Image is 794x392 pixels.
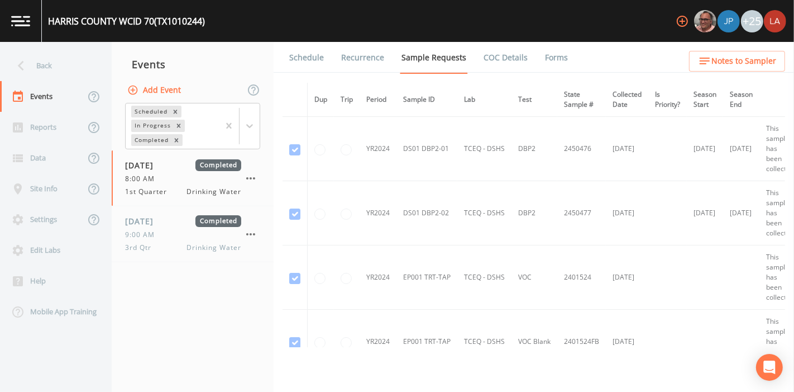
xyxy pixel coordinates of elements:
td: [DATE] [723,181,759,245]
td: DBP2 [511,117,557,181]
img: 41241ef155101aa6d92a04480b0d0000 [718,10,740,32]
div: Mike Franklin [693,10,717,32]
td: 2401524 [557,245,606,310]
a: COC Details [482,42,529,73]
th: Sample ID [396,83,457,117]
th: Season End [723,83,759,117]
th: Collected Date [606,83,648,117]
td: VOC Blank [511,310,557,374]
div: Events [112,50,274,78]
td: TCEQ - DSHS [457,245,511,310]
td: 2450476 [557,117,606,181]
td: YR2024 [360,181,396,245]
td: TCEQ - DSHS [457,310,511,374]
a: [DATE]Completed8:00 AM1st QuarterDrinking Water [112,150,274,206]
td: DS01 DBP2-01 [396,117,457,181]
th: Period [360,83,396,117]
span: Completed [195,159,241,171]
div: Remove In Progress [173,120,185,131]
th: Season Start [687,83,723,117]
span: 1st Quarter [125,187,174,197]
div: HARRIS COUNTY WCID 70 (TX1010244) [48,15,205,28]
td: [DATE] [687,117,723,181]
td: TCEQ - DSHS [457,181,511,245]
span: 3rd Qtr [125,243,158,253]
td: [DATE] [606,181,648,245]
button: Notes to Sampler [689,51,785,72]
th: State Sample # [557,83,606,117]
td: EP001 TRT-TAP [396,310,457,374]
a: Recurrence [339,42,386,73]
div: Completed [131,134,170,146]
td: DBP2 [511,181,557,245]
span: Drinking Water [187,187,241,197]
span: [DATE] [125,159,161,171]
th: Test [511,83,557,117]
td: DS01 DBP2-02 [396,181,457,245]
td: YR2024 [360,117,396,181]
span: Notes to Sampler [711,54,776,68]
img: logo [11,16,30,26]
td: [DATE] [687,181,723,245]
div: Joshua gere Paul [717,10,740,32]
td: [DATE] [723,117,759,181]
td: YR2024 [360,245,396,310]
div: Remove Scheduled [169,106,181,117]
td: 2450477 [557,181,606,245]
th: Is Priority? [648,83,687,117]
span: [DATE] [125,215,161,227]
th: Lab [457,83,511,117]
a: [DATE]Completed9:00 AM3rd QtrDrinking Water [112,206,274,262]
div: Remove Completed [170,134,183,146]
td: YR2024 [360,310,396,374]
a: Forms [543,42,570,73]
img: cf6e799eed601856facf0d2563d1856d [764,10,786,32]
td: [DATE] [606,245,648,310]
a: Schedule [288,42,326,73]
span: Completed [195,215,241,227]
td: EP001 TRT-TAP [396,245,457,310]
div: Open Intercom Messenger [756,354,783,381]
div: Scheduled [131,106,169,117]
span: 8:00 AM [125,174,161,184]
button: Add Event [125,80,185,101]
td: VOC [511,245,557,310]
div: In Progress [131,120,173,131]
td: [DATE] [606,117,648,181]
th: Trip [334,83,360,117]
td: TCEQ - DSHS [457,117,511,181]
td: [DATE] [606,310,648,374]
span: Drinking Water [187,243,241,253]
img: e2d790fa78825a4bb76dcb6ab311d44c [694,10,716,32]
div: +25 [741,10,763,32]
a: Sample Requests [400,42,468,74]
td: 2401524FB [557,310,606,374]
span: 9:00 AM [125,230,161,240]
th: Dup [308,83,334,117]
